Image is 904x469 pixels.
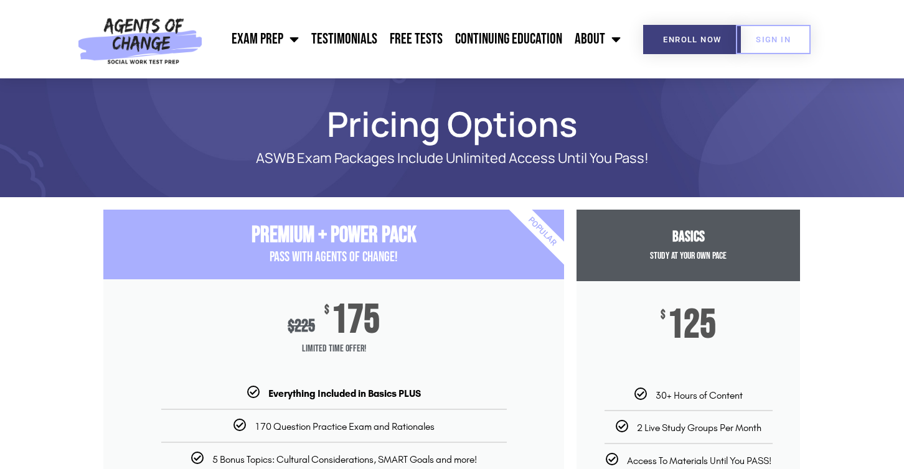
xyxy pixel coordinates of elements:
a: Continuing Education [449,24,568,55]
span: $ [288,316,294,337]
span: 30+ Hours of Content [656,389,743,401]
span: Enroll Now [663,35,721,44]
span: $ [324,304,329,317]
span: 2 Live Study Groups Per Month [637,422,761,434]
p: ASWB Exam Packages Include Unlimited Access Until You Pass! [147,151,757,166]
div: 225 [288,316,315,337]
span: $ [661,309,666,322]
span: 170 Question Practice Exam and Rationales [255,420,435,432]
a: Enroll Now [643,25,741,54]
b: Everything Included in Basics PLUS [268,388,421,399]
span: 5 Bonus Topics: Cultural Considerations, SMART Goals and more! [212,453,477,465]
a: Testimonials [305,24,384,55]
span: SIGN IN [756,35,791,44]
h3: Premium + Power Pack [103,222,564,249]
span: 175 [331,304,380,337]
h1: Pricing Options [97,109,807,138]
h3: Basics [577,228,800,246]
a: SIGN IN [736,25,811,54]
a: Free Tests [384,24,449,55]
div: Popular [471,160,614,304]
a: Exam Prep [225,24,305,55]
span: 125 [667,309,716,341]
span: PASS with AGENTS OF CHANGE! [270,249,398,266]
span: Access To Materials Until You PASS! [627,455,771,467]
a: About [568,24,627,55]
span: Study at your Own Pace [650,250,727,262]
nav: Menu [209,24,627,55]
span: Limited Time Offer! [103,337,564,361]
